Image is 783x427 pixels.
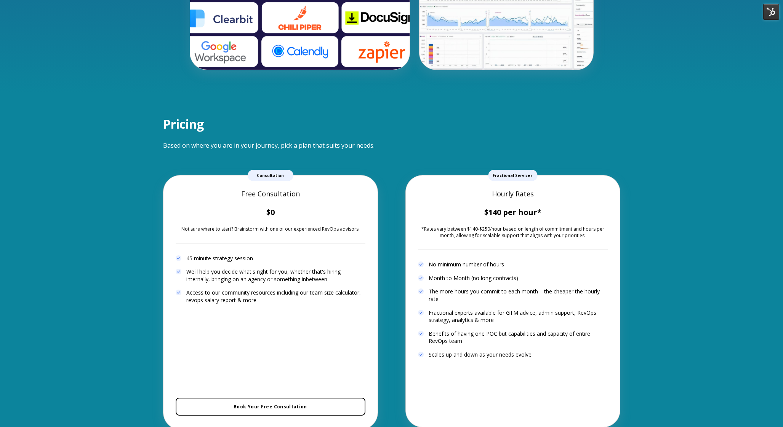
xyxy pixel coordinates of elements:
[429,274,518,282] span: Month to Month (no long contracts)
[248,170,293,181] span: Consultation
[176,189,365,199] h4: Free Consultation
[429,309,608,324] span: Fractional experts available for GTM advice, admin support, RevOps strategy, analytics & more
[418,288,424,295] img: Checkmark
[186,255,253,262] span: 45 minute strategy session
[418,275,424,281] img: Checkmark
[429,351,532,358] span: Scales up and down as your needs evolve
[176,226,365,233] p: Not sure where to start? Brainstorm with one of our experienced RevOps advisors.
[429,330,608,345] span: Benefits of having one POC but capabilities and capacity of entire RevOps team
[418,261,424,268] img: Checkmark
[418,310,424,316] img: Checkmark
[266,207,275,217] strong: $0
[186,268,365,283] span: We'll help you decide what's right for you, whether that's hiring internally, bringing on an agen...
[429,261,504,268] span: No minimum number of hours
[763,4,779,20] img: HubSpot Tools Menu Toggle
[418,189,608,199] h4: Hourly Rates
[176,290,182,296] img: Checkmark
[186,289,365,304] span: Access to our community resources including our team size calculator, revops salary report & more
[176,269,182,275] img: Checkmark
[418,226,608,239] p: *Rates vary between $140-$250/hour based on length of commitment and hours per month, allowing fo...
[418,331,424,337] img: Checkmark
[488,170,537,181] span: Fractional Services
[163,116,204,132] span: Pricing
[429,288,608,303] span: The more hours you commit to each month = the cheaper the hourly rate
[163,141,375,150] span: Based on where you are in your journey, pick a plan that suits your needs.
[484,207,541,217] strong: $140 per hour*
[176,398,365,416] a: Book Your Free Consultation
[234,403,307,410] span: Book Your Free Consultation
